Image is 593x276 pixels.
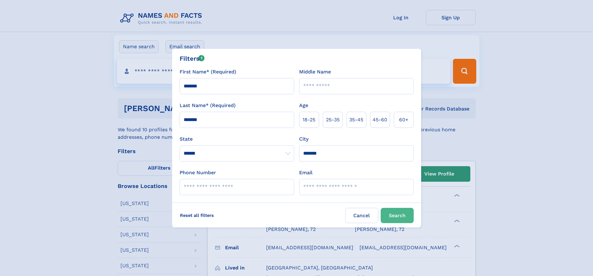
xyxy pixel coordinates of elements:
[180,102,236,109] label: Last Name* (Required)
[303,116,315,124] span: 18‑25
[399,116,408,124] span: 60+
[349,116,363,124] span: 35‑45
[176,208,218,223] label: Reset all filters
[180,68,236,76] label: First Name* (Required)
[381,208,414,223] button: Search
[180,135,294,143] label: State
[373,116,387,124] span: 45‑60
[180,54,205,63] div: Filters
[326,116,340,124] span: 25‑35
[299,135,308,143] label: City
[299,169,313,176] label: Email
[180,169,216,176] label: Phone Number
[299,68,331,76] label: Middle Name
[345,208,378,223] label: Cancel
[299,102,308,109] label: Age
